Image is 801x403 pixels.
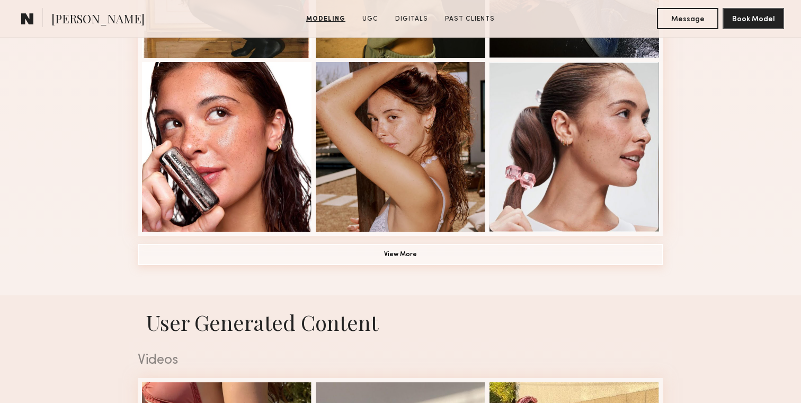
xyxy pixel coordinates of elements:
[302,14,350,24] a: Modeling
[138,354,663,367] div: Videos
[358,14,382,24] a: UGC
[441,14,499,24] a: Past Clients
[129,308,672,336] h1: User Generated Content
[723,14,784,23] a: Book Model
[138,244,663,265] button: View More
[51,11,145,29] span: [PERSON_NAME]
[391,14,432,24] a: Digitals
[723,8,784,29] button: Book Model
[657,8,718,29] button: Message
